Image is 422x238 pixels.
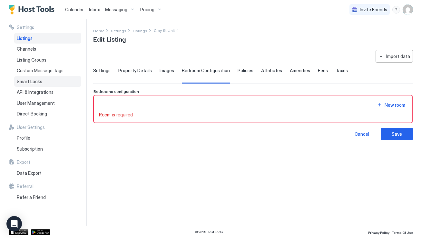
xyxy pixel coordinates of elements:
[17,146,43,152] span: Subscription
[14,44,81,55] a: Channels
[111,27,126,34] div: Breadcrumb
[182,68,230,74] span: Bedroom Configuration
[17,35,33,41] span: Listings
[17,159,30,165] span: Export
[17,25,34,30] span: Settings
[392,231,413,234] span: Terms Of Use
[93,34,126,44] span: Edit Listing
[355,131,369,137] div: Cancel
[93,27,104,34] a: Home
[14,65,81,76] a: Custom Message Tags
[133,28,147,33] span: Listings
[17,68,64,74] span: Custom Message Tags
[368,229,389,235] a: Privacy Policy
[14,168,81,179] a: Data Export
[386,53,410,60] div: Import data
[14,87,81,98] a: API & Integrations
[17,100,55,106] span: User Management
[17,135,30,141] span: Profile
[6,216,22,232] div: Open Intercom Messenger
[17,79,42,84] span: Smart Locks
[14,108,81,119] a: Direct Booking
[17,57,46,63] span: Listing Groups
[133,27,147,34] a: Listings
[14,144,81,154] a: Subscription
[14,55,81,65] a: Listing Groups
[360,7,387,13] span: Invite Friends
[336,68,348,74] span: Taxes
[261,68,282,74] span: Attributes
[403,5,413,15] div: User profile
[392,6,400,14] div: menu
[381,128,413,140] button: Save
[160,68,174,74] span: Images
[392,229,413,235] a: Terms Of Use
[89,6,100,13] a: Inbox
[89,7,100,12] span: Inbox
[195,230,223,234] span: © 2025 Host Tools
[93,68,111,74] span: Settings
[9,5,57,15] a: Host Tools Logo
[17,124,45,130] span: User Settings
[154,28,179,33] span: Breadcrumb
[65,7,84,12] span: Calendar
[17,111,47,117] span: Direct Booking
[14,192,81,203] a: Refer a Friend
[238,68,253,74] span: Policies
[14,76,81,87] a: Smart Locks
[318,68,328,74] span: Fees
[17,46,36,52] span: Channels
[14,98,81,109] a: User Management
[376,50,413,63] button: Import data
[17,170,42,176] span: Data Export
[105,7,127,13] span: Messaging
[290,68,310,74] span: Amenities
[14,133,81,144] a: Profile
[93,27,104,34] div: Breadcrumb
[118,68,152,74] span: Property Details
[17,89,54,95] span: API & Integrations
[385,102,405,108] div: New room
[140,7,154,13] span: Pricing
[368,231,389,234] span: Privacy Policy
[111,27,126,34] a: Settings
[111,28,126,33] span: Settings
[9,229,28,235] a: App Store
[31,229,50,235] a: Google Play Store
[93,89,139,94] span: Bedrooms configuration
[14,33,81,44] a: Listings
[65,6,84,13] a: Calendar
[133,27,147,34] div: Breadcrumb
[93,28,104,33] span: Home
[17,194,46,200] span: Refer a Friend
[17,183,34,189] span: Referral
[392,131,402,137] div: Save
[346,128,378,140] button: Cancel
[375,101,407,109] button: New room
[99,112,133,118] span: Room is required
